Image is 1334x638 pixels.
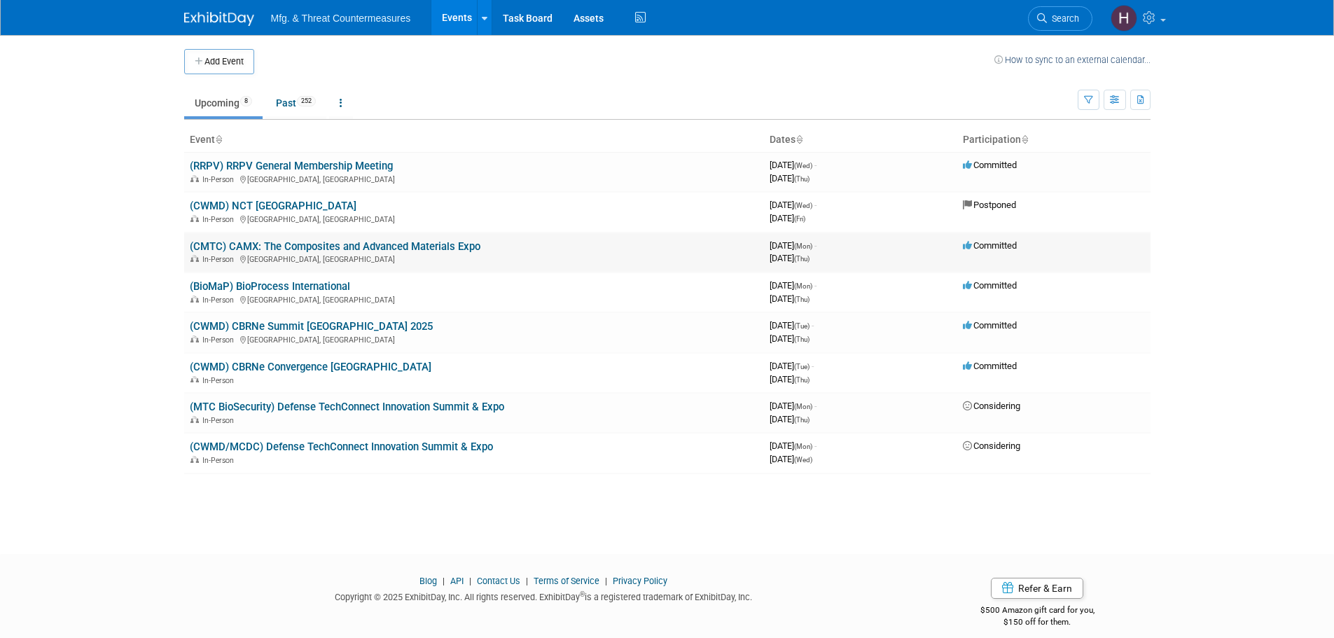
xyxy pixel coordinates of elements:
span: (Mon) [794,443,812,450]
span: - [814,401,817,411]
span: [DATE] [770,414,810,424]
a: Sort by Participation Type [1021,134,1028,145]
span: Search [1047,13,1079,24]
span: Committed [963,361,1017,371]
th: Dates [764,128,957,152]
img: In-Person Event [190,296,199,303]
span: [DATE] [770,280,817,291]
span: In-Person [202,456,238,465]
a: Privacy Policy [613,576,667,586]
div: $500 Amazon gift card for you, [924,595,1151,627]
span: (Wed) [794,162,812,169]
div: [GEOGRAPHIC_DATA], [GEOGRAPHIC_DATA] [190,213,758,224]
div: [GEOGRAPHIC_DATA], [GEOGRAPHIC_DATA] [190,173,758,184]
span: In-Person [202,215,238,224]
img: In-Person Event [190,255,199,262]
a: (CWMD) CBRNe Convergence [GEOGRAPHIC_DATA] [190,361,431,373]
a: API [450,576,464,586]
button: Add Event [184,49,254,74]
a: (BioMaP) BioProcess International [190,280,350,293]
span: Considering [963,441,1020,451]
span: [DATE] [770,441,817,451]
a: Sort by Start Date [795,134,803,145]
span: | [466,576,475,586]
span: - [814,441,817,451]
th: Participation [957,128,1151,152]
span: [DATE] [770,173,810,183]
span: (Tue) [794,363,810,370]
span: | [439,576,448,586]
a: Past252 [265,90,326,116]
a: Terms of Service [534,576,599,586]
a: (MTC BioSecurity) Defense TechConnect Innovation Summit & Expo [190,401,504,413]
img: Hillary Hawkins [1111,5,1137,32]
span: (Wed) [794,456,812,464]
img: ExhibitDay [184,12,254,26]
span: Committed [963,160,1017,170]
span: - [814,280,817,291]
span: (Thu) [794,335,810,343]
span: (Thu) [794,416,810,424]
span: [DATE] [770,293,810,304]
a: Contact Us [477,576,520,586]
span: - [814,160,817,170]
span: [DATE] [770,320,814,331]
img: In-Person Event [190,376,199,383]
a: Sort by Event Name [215,134,222,145]
span: (Mon) [794,242,812,250]
img: In-Person Event [190,335,199,342]
span: [DATE] [770,213,805,223]
span: [DATE] [770,240,817,251]
th: Event [184,128,764,152]
span: [DATE] [770,454,812,464]
span: 252 [297,96,316,106]
span: (Thu) [794,175,810,183]
a: Blog [419,576,437,586]
a: (CWMD/MCDC) Defense TechConnect Innovation Summit & Expo [190,441,493,453]
a: (RRPV) RRPV General Membership Meeting [190,160,393,172]
img: In-Person Event [190,215,199,222]
img: In-Person Event [190,456,199,463]
span: - [812,361,814,371]
a: (CMTC) CAMX: The Composites and Advanced Materials Expo [190,240,480,253]
img: In-Person Event [190,416,199,423]
sup: ® [580,590,585,598]
span: (Thu) [794,376,810,384]
span: (Fri) [794,215,805,223]
span: In-Person [202,416,238,425]
span: (Thu) [794,255,810,263]
span: (Wed) [794,202,812,209]
span: | [522,576,531,586]
span: (Mon) [794,403,812,410]
span: Committed [963,240,1017,251]
span: (Thu) [794,296,810,303]
img: In-Person Event [190,175,199,182]
span: In-Person [202,335,238,345]
span: | [602,576,611,586]
a: (CWMD) NCT [GEOGRAPHIC_DATA] [190,200,356,212]
a: Refer & Earn [991,578,1083,599]
a: (CWMD) CBRNe Summit [GEOGRAPHIC_DATA] 2025 [190,320,433,333]
span: In-Person [202,175,238,184]
span: (Mon) [794,282,812,290]
span: Postponed [963,200,1016,210]
span: Committed [963,320,1017,331]
a: Upcoming8 [184,90,263,116]
span: [DATE] [770,253,810,263]
span: [DATE] [770,361,814,371]
span: Mfg. & Threat Countermeasures [271,13,411,24]
span: [DATE] [770,160,817,170]
span: - [814,240,817,251]
span: 8 [240,96,252,106]
div: [GEOGRAPHIC_DATA], [GEOGRAPHIC_DATA] [190,253,758,264]
span: [DATE] [770,333,810,344]
span: Considering [963,401,1020,411]
span: (Tue) [794,322,810,330]
div: Copyright © 2025 ExhibitDay, Inc. All rights reserved. ExhibitDay is a registered trademark of Ex... [184,588,904,604]
span: In-Person [202,255,238,264]
div: [GEOGRAPHIC_DATA], [GEOGRAPHIC_DATA] [190,293,758,305]
a: Search [1028,6,1092,31]
span: Committed [963,280,1017,291]
span: [DATE] [770,374,810,384]
span: In-Person [202,376,238,385]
